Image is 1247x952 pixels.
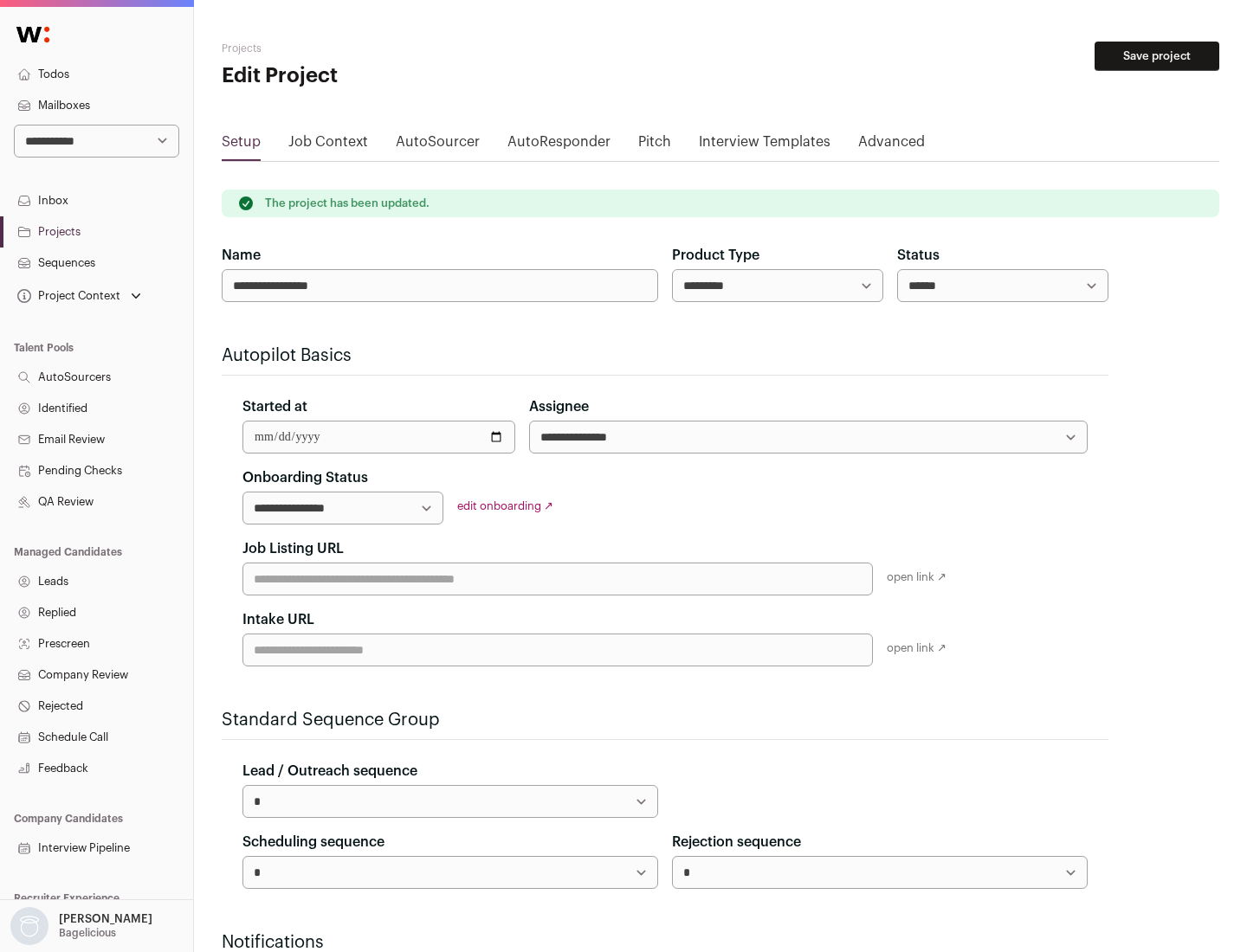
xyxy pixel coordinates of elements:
h1: Edit Project [222,62,554,90]
label: Intake URL [242,609,314,630]
a: Interview Templates [699,132,830,159]
p: Bagelicious [59,926,116,940]
label: Status [897,245,940,266]
label: Job Listing URL [242,538,344,559]
a: AutoSourcer [396,132,480,159]
a: Setup [222,132,261,159]
button: Open dropdown [14,284,145,308]
label: Assignee [529,396,589,417]
button: Open dropdown [7,907,156,945]
label: Name [222,245,261,266]
label: Started at [242,396,307,417]
label: Rejection sequence [672,832,801,852]
button: Save project [1095,42,1219,71]
h2: Projects [222,42,554,55]
label: Product Type [672,245,759,266]
h2: Autopilot Basics [222,344,1108,368]
p: The project has been updated. [265,196,430,210]
a: Job Context [288,132,368,159]
img: Wellfound [7,17,59,52]
label: Lead / Outreach sequence [242,761,417,782]
a: edit onboarding ↗ [457,500,553,511]
label: Onboarding Status [242,467,368,488]
label: Scheduling sequence [242,832,384,852]
a: Pitch [638,132,671,159]
h2: Standard Sequence Group [222,708,1108,732]
a: Advanced [858,132,925,159]
div: Project Context [14,289,120,303]
img: nopic.png [10,907,48,945]
a: AutoResponder [507,132,611,159]
p: [PERSON_NAME] [59,912,152,926]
